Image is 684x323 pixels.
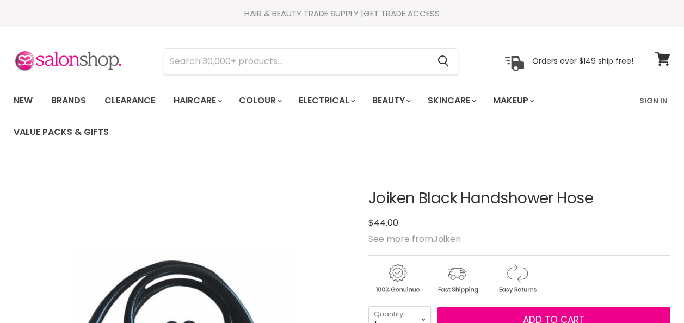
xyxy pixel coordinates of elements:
[368,262,426,295] img: genuine.gif
[364,89,417,112] a: Beauty
[165,89,229,112] a: Haircare
[43,89,94,112] a: Brands
[488,262,546,295] img: returns.gif
[231,89,288,112] a: Colour
[291,89,362,112] a: Electrical
[433,233,461,245] a: Joiken
[5,85,633,148] ul: Main menu
[420,89,483,112] a: Skincare
[363,8,440,19] a: GET TRADE ACCESS
[633,89,674,112] a: Sign In
[429,49,458,74] button: Search
[368,190,670,207] h1: Joiken Black Handshower Hose
[532,56,633,66] p: Orders over $149 ship free!
[428,262,486,295] img: shipping.gif
[164,48,458,74] form: Product
[368,216,398,229] span: $44.00
[5,89,41,112] a: New
[5,121,117,144] a: Value Packs & Gifts
[485,89,541,112] a: Makeup
[96,89,163,112] a: Clearance
[368,233,461,245] span: See more from
[164,49,429,74] input: Search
